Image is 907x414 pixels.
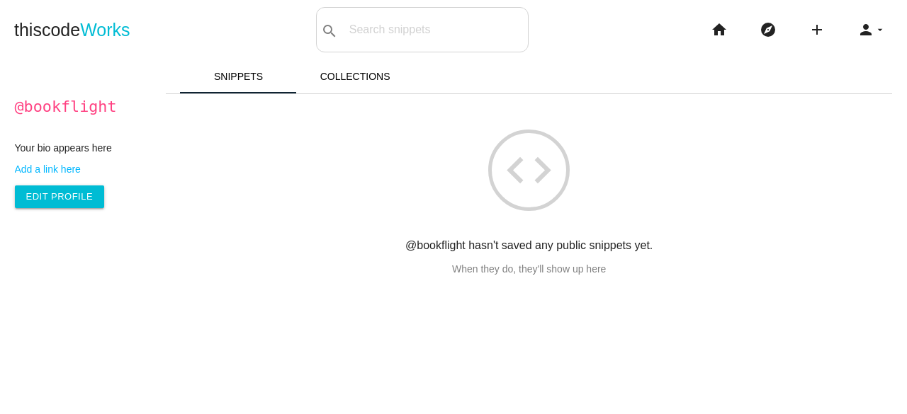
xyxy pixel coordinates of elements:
[317,8,342,52] button: search
[342,15,528,45] input: Search snippets
[405,239,653,251] strong: @bookflight hasn't saved any public snippets yet.
[874,7,886,52] i: arrow_drop_down
[15,98,151,115] h1: @bookflight
[15,142,151,154] p: Your bio appears here
[857,7,874,52] i: person
[809,7,826,52] i: add
[80,20,130,40] span: Works
[166,263,892,275] p: When they do, they'll show up here
[321,8,338,54] i: search
[711,7,728,52] i: home
[14,7,130,52] a: thiscodeWorks
[15,163,151,175] a: Add a link here
[488,130,570,211] i: code
[297,59,414,93] a: Collections
[760,7,777,52] i: explore
[15,185,105,208] a: Edit Profile
[180,59,297,93] a: Snippets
